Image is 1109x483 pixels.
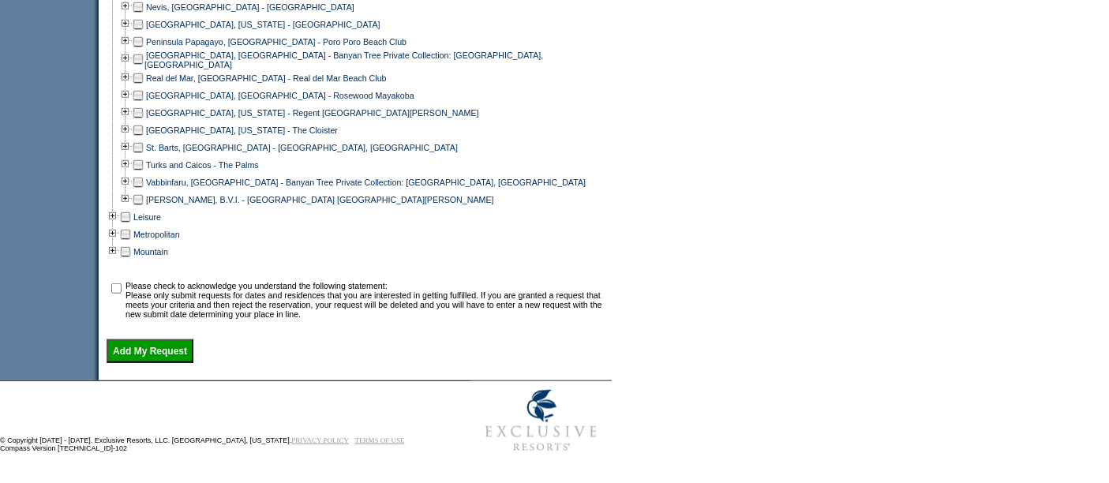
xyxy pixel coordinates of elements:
input: Add My Request [107,339,193,363]
img: Exclusive Resorts [470,381,612,460]
a: Leisure [133,212,161,222]
a: Mountain [133,247,168,256]
a: PRIVACY POLICY [291,436,349,444]
a: Real del Mar, [GEOGRAPHIC_DATA] - Real del Mar Beach Club [146,73,387,83]
a: TERMS OF USE [355,436,405,444]
a: Metropolitan [133,230,180,239]
a: [GEOGRAPHIC_DATA], [GEOGRAPHIC_DATA] - Rosewood Mayakoba [146,91,414,100]
a: Peninsula Papagayo, [GEOGRAPHIC_DATA] - Poro Poro Beach Club [146,37,407,47]
a: [GEOGRAPHIC_DATA], [US_STATE] - [GEOGRAPHIC_DATA] [146,20,380,29]
td: Please check to acknowledge you understand the following statement: Please only submit requests f... [126,281,606,319]
a: Vabbinfaru, [GEOGRAPHIC_DATA] - Banyan Tree Private Collection: [GEOGRAPHIC_DATA], [GEOGRAPHIC_DATA] [146,178,586,187]
a: [GEOGRAPHIC_DATA], [GEOGRAPHIC_DATA] - Banyan Tree Private Collection: [GEOGRAPHIC_DATA], [GEOGRA... [144,51,543,69]
a: Nevis, [GEOGRAPHIC_DATA] - [GEOGRAPHIC_DATA] [146,2,354,12]
a: [PERSON_NAME], B.V.I. - [GEOGRAPHIC_DATA] [GEOGRAPHIC_DATA][PERSON_NAME] [146,195,494,204]
a: St. Barts, [GEOGRAPHIC_DATA] - [GEOGRAPHIC_DATA], [GEOGRAPHIC_DATA] [146,143,458,152]
a: [GEOGRAPHIC_DATA], [US_STATE] - The Cloister [146,125,338,135]
a: Turks and Caicos - The Palms [146,160,259,170]
a: [GEOGRAPHIC_DATA], [US_STATE] - Regent [GEOGRAPHIC_DATA][PERSON_NAME] [146,108,479,118]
